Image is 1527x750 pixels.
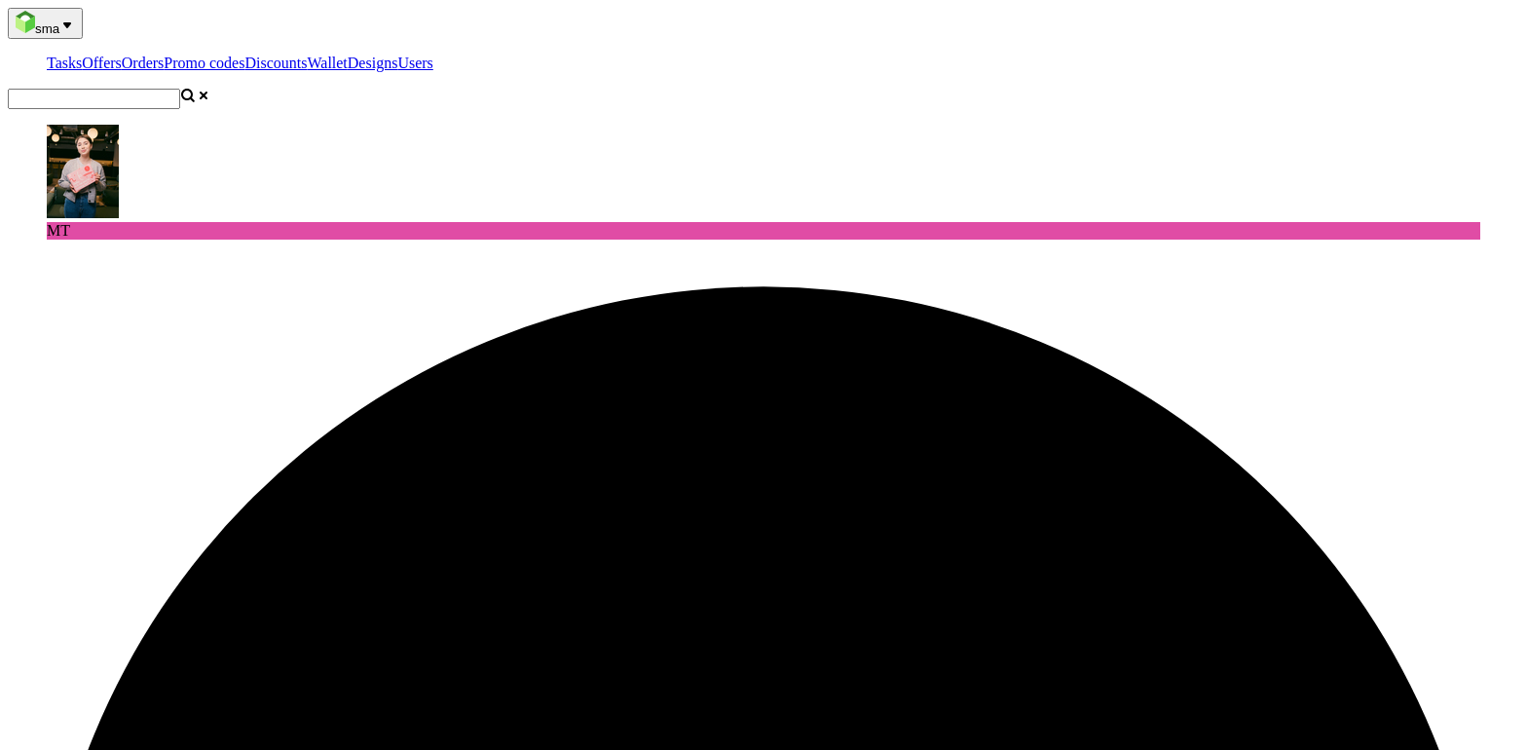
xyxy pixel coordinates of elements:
[35,21,59,36] span: sma
[8,8,83,39] button: sma
[16,11,35,33] img: logo
[82,55,122,71] a: Offers
[397,55,432,71] a: Users
[47,222,1480,240] figcaption: MT
[122,55,165,71] a: Orders
[244,55,307,71] a: Discounts
[47,125,119,218] img: Marta Tomaszewska
[307,55,347,71] a: Wallet
[47,55,82,71] a: Tasks
[348,55,398,71] a: Designs
[164,55,244,71] a: Promo codes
